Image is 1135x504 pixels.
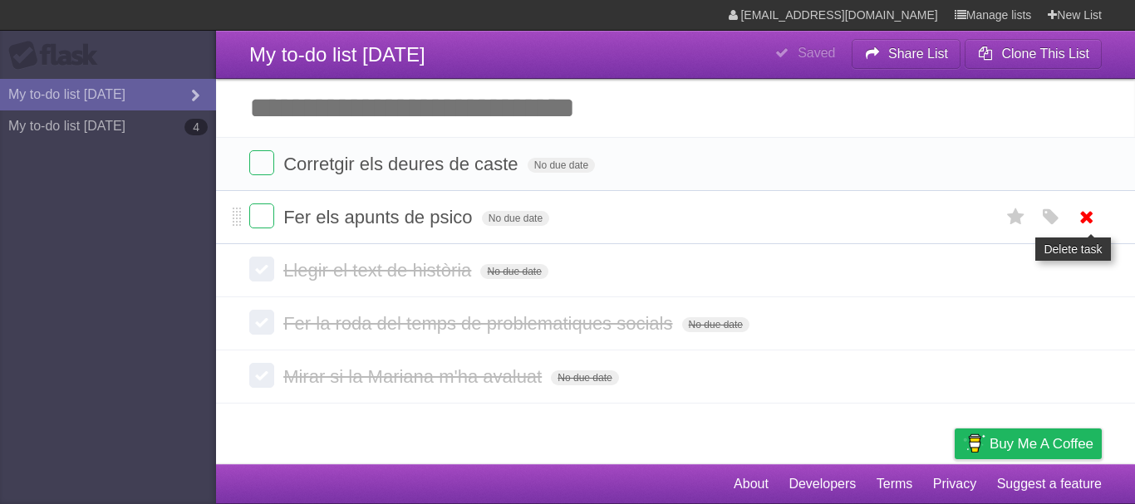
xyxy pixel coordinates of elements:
b: Saved [798,46,835,60]
b: Clone This List [1001,46,1089,61]
a: About [734,468,769,500]
span: No due date [528,158,595,173]
button: Clone This List [965,39,1102,69]
span: No due date [482,211,549,226]
label: Done [249,257,274,281]
span: No due date [682,317,749,332]
label: Done [249,363,274,388]
span: No due date [480,264,548,279]
label: Done [249,310,274,335]
span: Corretgir els deures de caste [283,154,522,174]
span: Buy me a coffee [990,429,1093,458]
b: Share List [888,46,948,61]
span: Mirar si la Mariana m'ha avaluat [283,366,546,387]
span: Llegir el text de història [283,260,475,281]
a: Suggest a feature [997,468,1102,500]
a: Buy me a coffee [955,428,1102,459]
img: Buy me a coffee [963,429,985,458]
a: Privacy [933,468,976,500]
span: No due date [551,370,618,385]
div: Flask [8,41,108,71]
b: 4 [184,119,208,135]
span: Fer els apunts de psico [283,207,476,228]
span: Fer la roda del temps de problematiques socials [283,313,676,334]
a: Developers [789,468,856,500]
label: Done [249,203,274,228]
label: Done [249,150,274,175]
label: Star task [1000,203,1032,231]
span: My to-do list [DATE] [249,43,425,66]
button: Share List [852,39,961,69]
a: Terms [877,468,913,500]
